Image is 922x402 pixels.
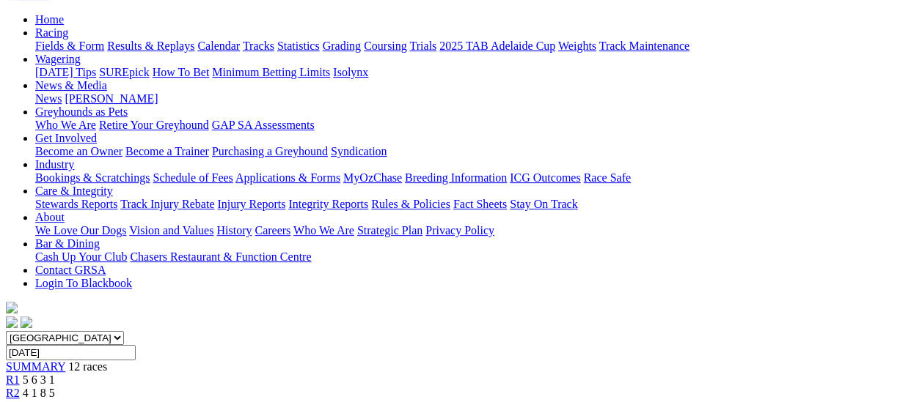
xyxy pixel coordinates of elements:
span: 5 6 3 1 [23,373,55,386]
a: R2 [6,387,20,399]
a: Bookings & Scratchings [35,171,150,184]
a: Tracks [243,40,274,52]
div: Wagering [35,66,916,79]
a: How To Bet [153,66,210,78]
a: Grading [323,40,361,52]
a: [PERSON_NAME] [65,92,158,105]
a: SUREpick [99,66,149,78]
a: Rules & Policies [371,198,450,210]
a: Become an Owner [35,145,122,157]
a: Trials [409,40,436,52]
a: 2025 TAB Adelaide Cup [439,40,555,52]
a: Track Maintenance [599,40,689,52]
a: History [216,224,252,237]
a: Wagering [35,53,81,65]
a: Breeding Information [405,171,507,184]
a: Get Involved [35,132,97,144]
a: SUMMARY [6,360,65,373]
div: Industry [35,171,916,185]
a: R1 [6,373,20,386]
img: twitter.svg [21,316,32,328]
a: Coursing [364,40,407,52]
a: Results & Replays [107,40,194,52]
a: Purchasing a Greyhound [212,145,328,157]
a: Who We Are [35,119,96,131]
a: Isolynx [333,66,368,78]
div: Get Involved [35,145,916,158]
a: Stewards Reports [35,198,117,210]
img: logo-grsa-white.png [6,302,18,313]
a: Chasers Restaurant & Function Centre [130,250,311,263]
a: Strategic Plan [357,224,422,237]
a: Bar & Dining [35,237,100,250]
a: ICG Outcomes [510,171,580,184]
div: Bar & Dining [35,250,916,264]
a: Applications & Forms [235,171,340,184]
a: Schedule of Fees [153,171,233,184]
a: Calendar [197,40,240,52]
span: 12 races [68,360,107,373]
a: Fields & Form [35,40,104,52]
a: Greyhounds as Pets [35,105,128,118]
a: Careers [255,224,290,237]
a: MyOzChase [343,171,402,184]
a: GAP SA Assessments [212,119,315,131]
a: News [35,92,62,105]
a: Weights [558,40,596,52]
span: 4 1 8 5 [23,387,55,399]
div: Care & Integrity [35,198,916,211]
a: Privacy Policy [425,224,494,237]
div: Greyhounds as Pets [35,119,916,132]
div: Racing [35,40,916,53]
a: Industry [35,158,74,171]
a: Race Safe [583,171,630,184]
a: Vision and Values [129,224,213,237]
a: Retire Your Greyhound [99,119,209,131]
img: facebook.svg [6,316,18,328]
a: Fact Sheets [453,198,507,210]
a: Track Injury Rebate [120,198,214,210]
input: Select date [6,345,136,360]
a: Become a Trainer [125,145,209,157]
a: Minimum Betting Limits [212,66,330,78]
a: Syndication [331,145,387,157]
a: Cash Up Your Club [35,250,127,263]
a: Login To Blackbook [35,277,132,289]
a: Contact GRSA [35,264,106,276]
a: Racing [35,26,68,39]
div: About [35,224,916,237]
a: Home [35,13,64,26]
a: About [35,211,65,223]
a: Care & Integrity [35,185,113,197]
a: [DATE] Tips [35,66,96,78]
div: News & Media [35,92,916,105]
a: Injury Reports [217,198,285,210]
a: Stay On Track [510,198,577,210]
a: Who We Are [293,224,354,237]
a: Statistics [277,40,320,52]
a: We Love Our Dogs [35,224,126,237]
a: News & Media [35,79,107,92]
a: Integrity Reports [288,198,368,210]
